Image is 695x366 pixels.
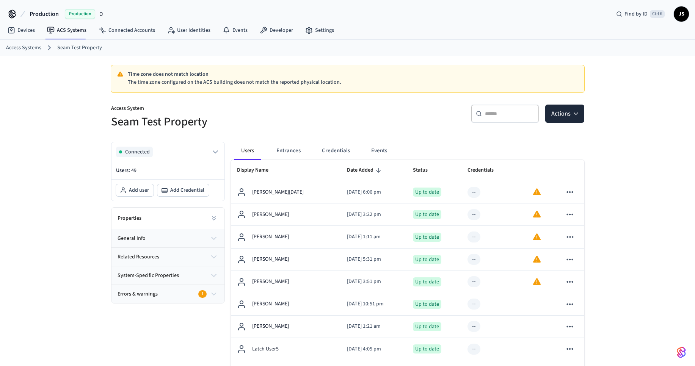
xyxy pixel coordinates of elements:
div: Find by IDCtrl K [610,7,671,21]
button: Errors & warnings1 [111,285,224,303]
span: Credentials [468,164,504,176]
a: Devices [2,23,41,37]
p: Access System [111,105,343,114]
div: Up to date [413,322,441,331]
p: [DATE] 1:21 am [347,322,401,330]
a: Developer [254,23,299,37]
div: Up to date [413,300,441,309]
div: Up to date [413,233,441,242]
button: Add Credential [157,184,209,196]
span: Status [413,164,438,176]
p: [PERSON_NAME] [252,233,289,241]
a: User Identities [161,23,217,37]
p: [PERSON_NAME][DATE] [252,188,304,196]
div: Up to date [413,277,441,286]
span: Errors & warnings [118,290,158,298]
div: 1 [198,290,207,298]
p: [PERSON_NAME] [252,211,289,219]
p: Users: [116,167,220,175]
span: Production [30,9,59,19]
span: Production [65,9,95,19]
p: [DATE] 6:06 pm [347,188,401,196]
h5: Seam Test Property [111,114,343,130]
p: [DATE] 1:11 am [347,233,401,241]
div: -- [472,278,476,286]
span: Add user [129,186,149,194]
span: Ctrl K [650,10,665,18]
a: Seam Test Property [57,44,102,52]
a: ACS Systems [41,23,93,37]
div: -- [472,300,476,308]
a: Connected Accounts [93,23,161,37]
p: [PERSON_NAME] [252,322,289,330]
button: JS [674,6,689,22]
button: general info [111,229,224,247]
div: Up to date [413,344,441,353]
span: related resources [118,253,159,261]
button: Users [234,142,261,160]
span: Connected [125,148,150,156]
div: -- [472,345,476,353]
h2: Properties [118,214,141,222]
div: Up to date [413,188,441,197]
div: -- [472,255,476,263]
div: -- [472,211,476,219]
span: JS [675,7,688,21]
p: The time zone configured on the ACS building does not match the reported physical location. [128,78,578,86]
p: [DATE] 5:31 pm [347,255,401,263]
button: Connected [116,147,220,157]
p: Latch User5 [252,345,279,353]
span: Find by ID [624,10,648,18]
button: related resources [111,248,224,266]
button: system-specific properties [111,266,224,285]
p: Time zone does not match location [128,70,578,78]
button: Entrances [270,142,307,160]
div: -- [472,188,476,196]
p: [PERSON_NAME] [252,278,289,286]
a: Settings [299,23,340,37]
div: Up to date [413,210,441,219]
span: Display Name [237,164,278,176]
p: [DATE] 3:22 pm [347,211,401,219]
button: Events [365,142,393,160]
p: [DATE] 10:51 pm [347,300,401,308]
span: system-specific properties [118,272,179,280]
span: Date Added [347,164,383,176]
p: [DATE] 3:51 pm [347,278,401,286]
span: general info [118,235,146,242]
p: [DATE] 4:05 pm [347,345,401,353]
button: Add user [116,184,154,196]
span: Add Credential [170,186,204,194]
button: Credentials [316,142,356,160]
button: Actions [545,105,584,123]
span: 49 [131,167,136,174]
div: -- [472,233,476,241]
p: [PERSON_NAME] [252,300,289,308]
div: -- [472,322,476,330]
a: Events [217,23,254,37]
a: Access Systems [6,44,41,52]
img: SeamLogoGradient.69752ec5.svg [677,346,686,358]
div: Up to date [413,255,441,264]
p: [PERSON_NAME] [252,255,289,263]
